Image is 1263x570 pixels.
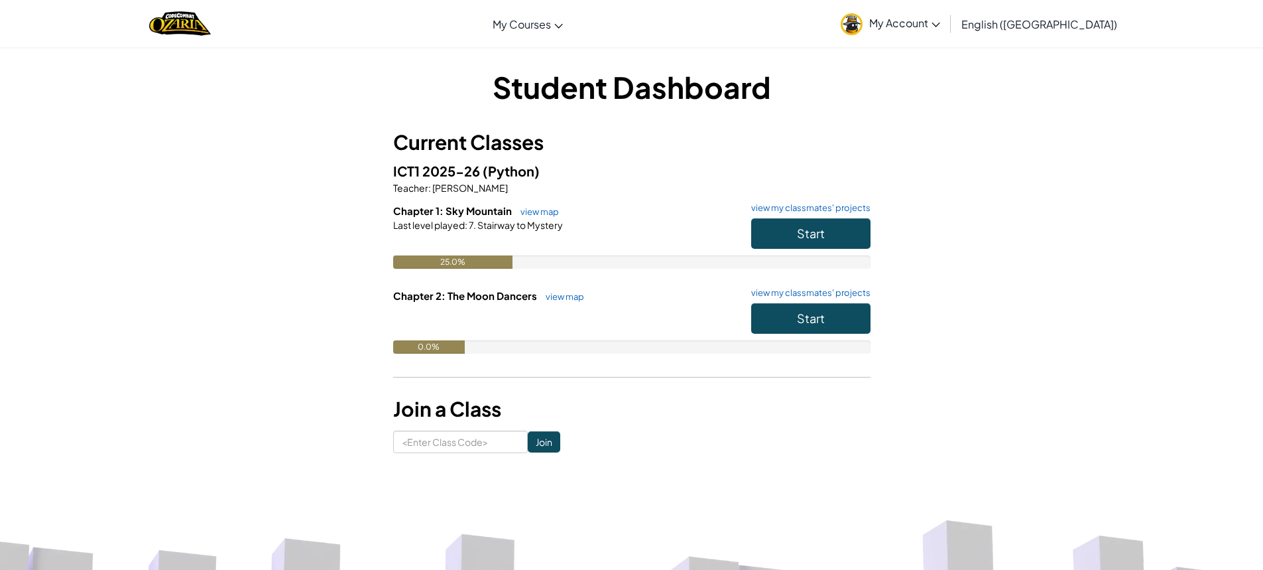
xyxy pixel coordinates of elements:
[961,17,1117,31] span: English ([GEOGRAPHIC_DATA])
[834,3,947,44] a: My Account
[149,10,211,37] img: Home
[528,431,560,453] input: Join
[393,66,871,107] h1: Student Dashboard
[393,255,512,269] div: 25.0%
[393,394,871,424] h3: Join a Class
[751,303,871,334] button: Start
[797,226,825,241] span: Start
[539,291,584,302] a: view map
[841,13,863,35] img: avatar
[476,219,563,231] span: Stairway to Mystery
[869,16,940,30] span: My Account
[393,289,539,302] span: Chapter 2: The Moon Dancers
[393,340,465,354] div: 0.0%
[751,218,871,249] button: Start
[393,204,514,217] span: Chapter 1: Sky Mountain
[465,219,467,231] span: :
[428,182,431,194] span: :
[467,219,476,231] span: 7.
[486,6,570,42] a: My Courses
[745,289,871,297] a: view my classmates' projects
[393,431,528,453] input: <Enter Class Code>
[745,204,871,212] a: view my classmates' projects
[431,182,508,194] span: [PERSON_NAME]
[393,163,483,179] span: ICT1 2025-26
[393,127,871,157] h3: Current Classes
[393,182,428,194] span: Teacher
[514,206,559,217] a: view map
[393,219,465,231] span: Last level played
[797,311,825,326] span: Start
[493,17,551,31] span: My Courses
[955,6,1124,42] a: English ([GEOGRAPHIC_DATA])
[483,163,540,179] span: (Python)
[149,10,211,37] a: Ozaria by CodeCombat logo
